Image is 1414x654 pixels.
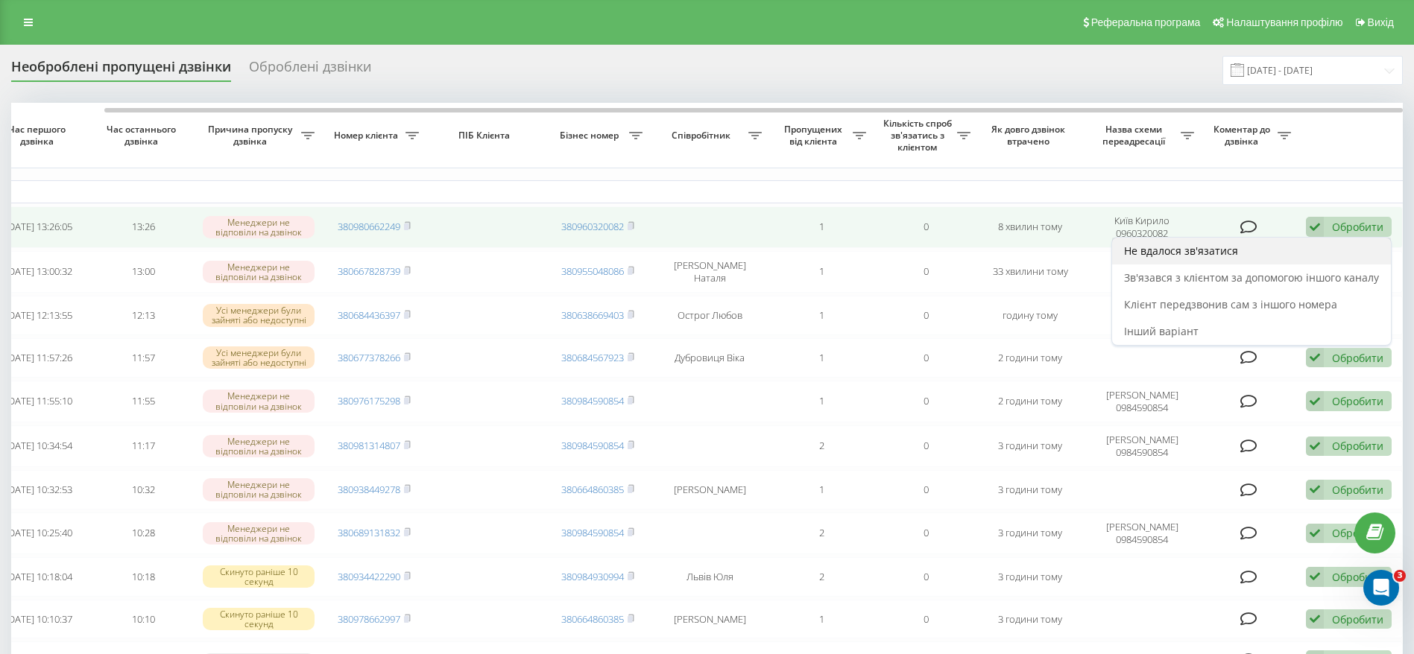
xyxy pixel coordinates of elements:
[203,522,315,545] div: Менеджери не відповіли на дзвінок
[91,206,195,248] td: 13:26
[1332,439,1383,453] div: Обробити
[1082,381,1202,422] td: [PERSON_NAME] 0984590854
[978,600,1082,639] td: 3 години тому
[769,470,874,509] td: 1
[769,338,874,378] td: 1
[338,308,400,322] a: 380684436397
[769,425,874,467] td: 2
[874,206,978,248] td: 0
[769,206,874,248] td: 1
[91,296,195,335] td: 12:13
[874,425,978,467] td: 0
[561,394,624,407] a: 380984590854
[203,435,315,457] div: Менеджери не відповіли на дзвінок
[978,381,1082,422] td: 2 години тому
[203,478,315,501] div: Менеджери не відповіли на дзвінок
[91,470,195,509] td: 10:32
[874,557,978,597] td: 0
[1368,16,1394,28] span: Вихід
[338,570,400,583] a: 380934422290
[978,251,1082,293] td: 33 хвилини тому
[769,381,874,422] td: 1
[978,512,1082,554] td: 3 години тому
[203,390,315,412] div: Менеджери не відповіли на дзвінок
[1332,220,1383,234] div: Обробити
[650,338,769,378] td: Дубровиця Віка
[561,612,624,626] a: 380664860385
[1090,124,1181,147] span: Назва схеми переадресації
[103,124,183,147] span: Час останнього дзвінка
[338,439,400,452] a: 380981314807
[203,124,301,147] span: Причина пропуску дзвінка
[1226,16,1342,28] span: Налаштування профілю
[650,470,769,509] td: [PERSON_NAME]
[561,439,624,452] a: 380984590854
[91,338,195,378] td: 11:57
[874,296,978,335] td: 0
[650,296,769,335] td: Острог Любов
[561,570,624,583] a: 380984930994
[561,526,624,539] a: 380984590854
[553,130,629,142] span: Бізнес номер
[769,600,874,639] td: 1
[11,59,231,82] div: Необроблені пропущені дзвінки
[1082,512,1202,554] td: [PERSON_NAME] 0984590854
[1332,483,1383,497] div: Обробити
[91,381,195,422] td: 11:55
[777,124,853,147] span: Пропущених від клієнта
[91,425,195,467] td: 11:17
[1124,297,1337,311] span: Клієнт передзвонив сам з іншого номера
[329,130,405,142] span: Номер клієнта
[1124,270,1379,285] span: Зв'язався з клієнтом за допомогою іншого каналу
[203,261,315,283] div: Менеджери не відповіли на дзвінок
[338,351,400,364] a: 380677378266
[874,512,978,554] td: 0
[1332,570,1383,584] div: Обробити
[203,565,315,588] div: Скинуто раніше 10 секунд
[561,264,624,278] a: 380955048086
[203,608,315,630] div: Скинуто раніше 10 секунд
[874,470,978,509] td: 0
[1124,244,1238,258] span: Не вдалося зв'язатися
[91,512,195,554] td: 10:28
[874,251,978,293] td: 0
[203,346,315,369] div: Усі менеджери були зайняті або недоступні
[650,557,769,597] td: Львів Юля
[978,557,1082,597] td: 3 години тому
[1394,570,1406,582] span: 3
[978,296,1082,335] td: годину тому
[1363,570,1399,606] iframe: Intercom live chat
[650,600,769,639] td: [PERSON_NAME]
[650,251,769,293] td: [PERSON_NAME] Наталя
[439,130,533,142] span: ПІБ Клієнта
[874,381,978,422] td: 0
[338,483,400,496] a: 380938449278
[338,394,400,407] a: 380976175298
[769,251,874,293] td: 1
[91,557,195,597] td: 10:18
[1332,612,1383,626] div: Обробити
[203,304,315,326] div: Усі менеджери були зайняті або недоступні
[978,425,1082,467] td: 3 години тому
[338,612,400,626] a: 380978662997
[561,308,624,322] a: 380638669403
[561,220,624,233] a: 380960320082
[1082,425,1202,467] td: [PERSON_NAME] 0984590854
[1091,16,1201,28] span: Реферальна програма
[769,557,874,597] td: 2
[1332,394,1383,408] div: Обробити
[203,216,315,238] div: Менеджери не відповіли на дзвінок
[874,600,978,639] td: 0
[881,118,957,153] span: Кількість спроб зв'язатись з клієнтом
[874,338,978,378] td: 0
[978,470,1082,509] td: 3 години тому
[1082,206,1202,248] td: Київ Кирило 0960320082
[338,220,400,233] a: 380980662249
[1332,526,1383,540] div: Обробити
[249,59,371,82] div: Оброблені дзвінки
[1209,124,1278,147] span: Коментар до дзвінка
[978,338,1082,378] td: 2 години тому
[338,526,400,539] a: 380689131832
[990,124,1070,147] span: Як довго дзвінок втрачено
[91,600,195,639] td: 10:10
